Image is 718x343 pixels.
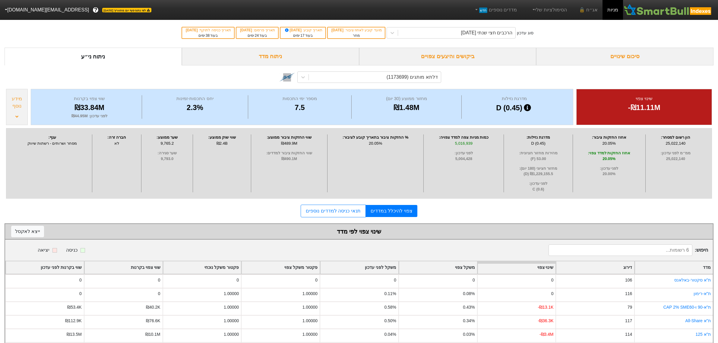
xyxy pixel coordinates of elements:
div: 1.00000 [302,318,318,324]
div: 0.43% [463,304,475,310]
div: 0.11% [384,291,396,297]
div: 0 [237,277,239,283]
div: מחזור ממוצע (30 יום) [353,95,460,102]
div: 1.00000 [302,304,318,310]
div: D (0.45) [505,140,571,146]
div: -₪3.4M [539,331,554,338]
div: דלתא מותגים (1173699) [387,74,438,81]
div: ₪489.9M [253,140,326,146]
div: 79 [628,304,632,310]
div: כניסה [66,247,77,254]
span: לפני עדכון : [425,150,502,156]
div: ₪40.2K [146,304,160,310]
span: 9,793.0 [143,156,191,162]
span: 17 [300,33,304,38]
div: Toggle SortBy [163,261,241,274]
div: הון רשום למסחר : [647,134,704,140]
div: חברה זרה : [94,134,140,140]
div: שווי צפוי בקרנות [39,95,140,102]
div: שער ממוצע : [143,134,191,140]
div: ₪76.6K [146,318,160,324]
div: תאריך קובע : [283,27,322,33]
div: שווי החזקות ציבור ממוצע : [253,134,326,140]
div: 0.34% [463,318,475,324]
div: Toggle SortBy [242,261,320,274]
div: 0 [551,291,554,297]
div: 0.58% [384,304,396,310]
div: % החזקות ציבור בתאריך קובע לציבור : [329,134,422,140]
span: אחוז החזקות למדד צפוי : [574,150,644,156]
span: C (0.6) [505,187,571,192]
div: לפני עדכון : ₪44.95M [39,113,140,119]
div: 25,022,140 [647,140,704,146]
div: ₪33.84M [39,102,140,113]
span: שווי החזקות ציבור למדדים : [253,150,326,156]
div: 0 [79,291,82,297]
span: 38 [206,33,210,38]
div: 0 [394,277,396,283]
div: מדרגת נזילות [463,95,565,102]
div: אחוז החזקות ציבור : [574,134,644,140]
div: 0 [158,277,160,283]
div: יחס התכסות-זמינות [144,95,246,102]
div: Toggle SortBy [399,261,477,274]
div: 20.05% [574,140,644,146]
div: 2.3% [144,102,246,113]
div: 20.05% [329,140,422,146]
div: Toggle SortBy [320,261,398,274]
span: ? [94,6,97,14]
div: 0 [551,277,554,283]
div: ₪1.48M [353,102,460,113]
div: הרכבים חצי שנתי [DATE] [461,29,512,36]
div: 1.00000 [224,304,239,310]
div: 117 [625,318,632,324]
div: ענף : [14,134,90,140]
div: כמות מניות צפה למדד צפויה : [425,134,502,140]
div: 1.00000 [224,331,239,338]
span: חדש [479,8,487,13]
div: 116 [625,291,632,297]
div: 106 [625,277,632,283]
div: מספר ימי התכסות [250,95,350,102]
div: 7.5 [250,102,350,113]
div: 1.00000 [224,318,239,324]
div: ₪112.9K [65,318,82,324]
div: -₪11.11M [584,102,704,113]
div: ₪2.4B [195,140,249,146]
a: צפוי להיכלל במדדים [366,205,417,217]
div: D (0.45) [463,102,565,114]
div: 0.08% [463,291,475,297]
div: ניתוח מדד [182,48,359,65]
div: ביקושים והיצעים צפויים [359,48,536,65]
span: ₪490.1M [253,156,326,162]
div: בעוד ימים [185,33,231,38]
div: שינוי צפוי [584,95,704,102]
button: ייצא לאקסל [11,226,44,237]
span: לפני עדכון : [505,181,571,187]
div: 0 [473,277,475,283]
span: [DATE] [240,28,253,32]
div: Toggle SortBy [84,261,163,274]
span: 25,022,140 [647,156,704,162]
div: ניתוח ני״ע [5,48,182,65]
div: 0.50% [384,318,396,324]
div: מדרגת נזילות : [505,134,571,140]
div: יציאה [38,247,49,254]
div: 5,016,939 [425,140,502,146]
div: Toggle SortBy [635,261,713,274]
div: 0.04% [384,331,396,338]
div: Toggle SortBy [556,261,634,274]
span: 20.05% [574,156,644,162]
div: ₪10.1M [145,331,160,338]
a: תנאי כניסה למדדים נוספים [301,205,365,217]
div: Toggle SortBy [6,261,84,274]
input: 6 רשומות... [549,244,692,256]
span: ממ״מ לפני עדכון : [647,150,704,156]
span: 5,004,428 [425,156,502,162]
div: 1.00000 [224,291,239,297]
div: בעוד ימים [239,33,275,38]
div: ₪13.5M [67,331,82,338]
div: תאריך כניסה לתוקף : [185,27,231,33]
div: מסחר ושרותים - רשתות שיווק [14,140,90,146]
a: ת"א-90 ו-CAP 2% SME60 [663,305,711,310]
